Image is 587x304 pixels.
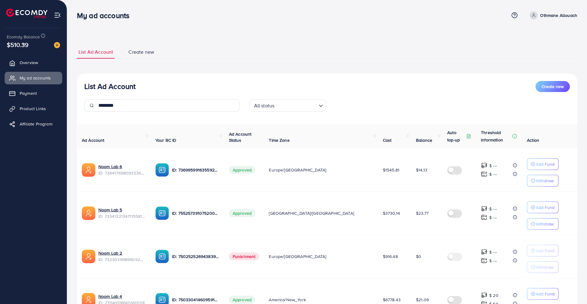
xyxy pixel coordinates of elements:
[536,177,554,184] p: Withdraw
[269,167,326,173] span: Europe/[GEOGRAPHIC_DATA]
[489,257,497,264] p: $ ---
[481,249,487,255] img: top-up amount
[172,296,219,303] p: ID: 7503304146095915016
[98,164,122,170] a: Noom Lab 6
[82,163,95,177] img: ic-ads-acc.e4c84228.svg
[155,163,169,177] img: ic-ba-acc.ded83a64.svg
[527,158,558,170] button: Add Fund
[269,253,326,260] span: Europe/[GEOGRAPHIC_DATA]
[172,166,219,174] p: ID: 7369959916355928081
[155,206,169,220] img: ic-ba-acc.ded83a64.svg
[54,12,61,19] img: menu
[540,12,577,19] p: Othmane Allouach
[536,247,555,254] p: Add Fund
[98,256,146,263] span: ID: 7323039989909209089
[5,72,62,84] a: My ad accounts
[82,206,95,220] img: ic-ads-acc.e4c84228.svg
[98,170,146,176] span: ID: 7344176980935360513
[416,167,427,173] span: $14.13
[229,209,255,217] span: Approved
[481,292,487,298] img: top-up amount
[383,210,400,216] span: $3730.14
[416,297,429,303] span: $21.09
[98,207,122,213] a: Noom Lab 5
[536,264,554,271] p: Withdraw
[489,162,497,169] p: $ ---
[172,210,219,217] p: ID: 7552573910752002064
[98,293,122,299] a: Noom Lab 4
[527,202,558,213] button: Add Fund
[383,297,401,303] span: $6778.43
[536,290,555,298] p: Add Fund
[416,137,432,143] span: Balance
[82,137,105,143] span: Ad Account
[489,248,497,256] p: $ ---
[527,11,577,19] a: Othmane Allouach
[84,82,135,91] h3: List Ad Account
[229,131,252,143] span: Ad Account Status
[155,137,177,143] span: Your BC ID
[253,101,276,110] span: All status
[98,250,146,263] div: <span class='underline'>Noom Lab 2</span></br>7323039989909209089
[269,137,289,143] span: Time Zone
[383,137,392,143] span: Cost
[276,100,316,110] input: Search for option
[542,83,564,90] span: Create new
[20,60,38,66] span: Overview
[229,296,255,304] span: Approved
[536,160,555,168] p: Add Fund
[447,129,465,144] p: Auto top-up
[416,210,429,216] span: $23.77
[172,253,219,260] p: ID: 7502525269438398465
[5,87,62,99] a: Payment
[229,252,259,260] span: Punishment
[98,164,146,176] div: <span class='underline'>Noom Lab 6</span></br>7344176980935360513
[5,118,62,130] a: Affiliate Program
[481,257,487,264] img: top-up amount
[269,297,306,303] span: America/New_York
[20,75,51,81] span: My ad accounts
[77,11,134,20] h3: My ad accounts
[98,213,146,219] span: ID: 7334132134711558146
[6,9,48,18] img: logo
[78,48,113,56] span: List Ad Account
[7,40,29,49] span: $510.39
[7,34,40,40] span: Ecomdy Balance
[527,218,558,230] button: Withdraw
[489,292,498,299] p: $ 20
[489,171,497,178] p: $ ---
[383,167,399,173] span: $1545.81
[527,175,558,187] button: Withdraw
[536,204,555,211] p: Add Fund
[527,245,558,256] button: Add Fund
[155,250,169,263] img: ic-ba-acc.ded83a64.svg
[527,261,558,273] button: Withdraw
[416,253,421,260] span: $0
[481,214,487,221] img: top-up amount
[383,253,398,260] span: $916.48
[20,90,37,96] span: Payment
[54,42,60,48] img: image
[561,276,582,299] iframe: Chat
[536,220,554,228] p: Withdraw
[527,137,539,143] span: Action
[98,250,122,256] a: Noom Lab 2
[481,206,487,212] img: top-up amount
[229,166,255,174] span: Approved
[5,102,62,115] a: Product Links
[269,210,354,216] span: [GEOGRAPHIC_DATA]/[GEOGRAPHIC_DATA]
[250,99,326,112] div: Search for option
[489,214,497,221] p: $ ---
[489,205,497,213] p: $ ---
[481,129,511,144] p: Threshold information
[527,288,558,300] button: Add Fund
[5,56,62,69] a: Overview
[98,207,146,219] div: <span class='underline'>Noom Lab 5</span></br>7334132134711558146
[20,106,46,112] span: Product Links
[128,48,154,56] span: Create new
[82,250,95,263] img: ic-ads-acc.e4c84228.svg
[481,162,487,169] img: top-up amount
[536,81,570,92] button: Create new
[481,171,487,177] img: top-up amount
